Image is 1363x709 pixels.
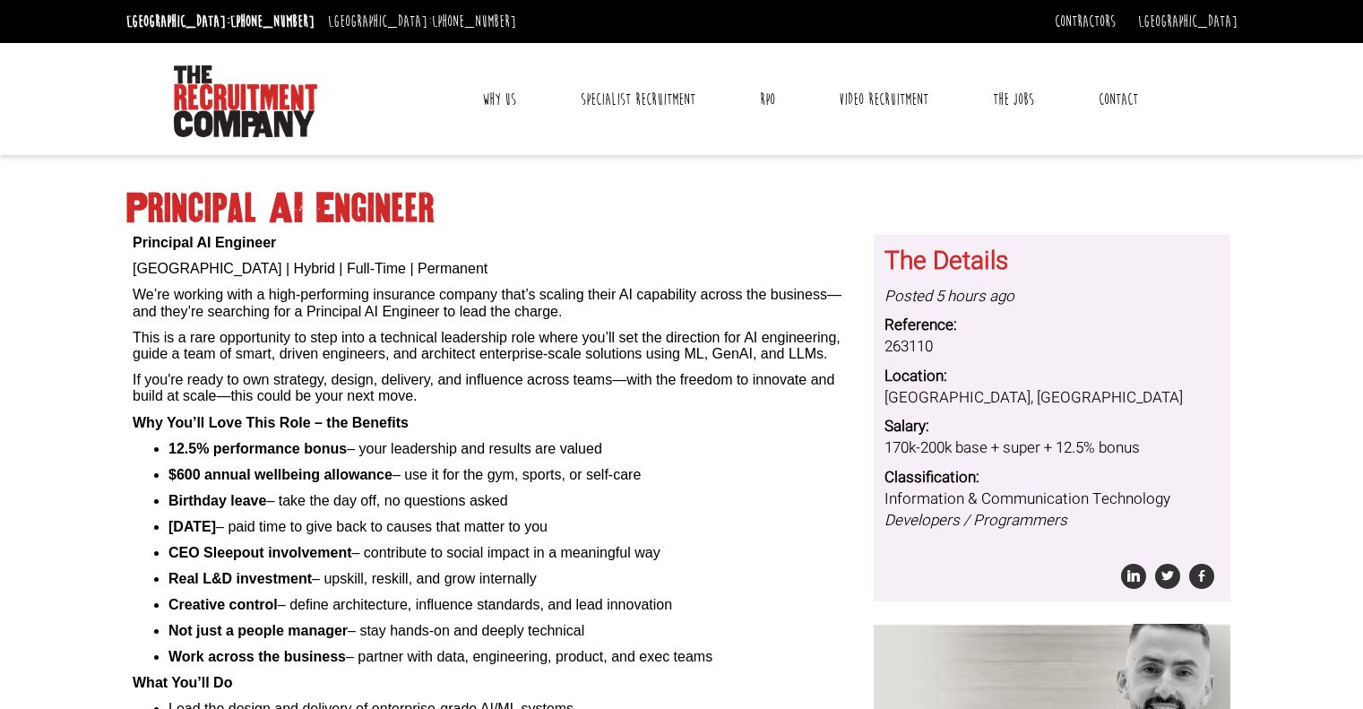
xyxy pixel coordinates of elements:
[168,597,860,613] li: – define architecture, influence standards, and lead innovation
[133,261,860,277] p: [GEOGRAPHIC_DATA] | Hybrid | Full-Time | Permanent
[746,77,789,122] a: RPO
[567,77,709,122] a: Specialist Recruitment
[168,519,216,534] b: [DATE]
[133,330,860,363] p: This is a rare opportunity to step into a technical leadership role where you’ll set the directio...
[884,248,1220,276] h3: The Details
[168,467,393,482] b: $600 annual wellbeing allowance
[122,7,319,36] li: [GEOGRAPHIC_DATA]:
[174,65,317,137] img: The Recruitment Company
[133,235,276,250] b: Principal AI Engineer
[168,597,278,612] b: Creative control
[168,649,346,664] b: Work across the business
[168,441,347,456] b: 12.5% performance bonus
[432,12,516,31] a: [PHONE_NUMBER]
[230,12,315,31] a: [PHONE_NUMBER]
[133,372,860,405] p: If you're ready to own strategy, design, delivery, and influence across teams—with the freedom to...
[133,287,860,320] p: We’re working with a high-performing insurance company that’s scaling their AI capability across ...
[884,387,1220,409] dd: [GEOGRAPHIC_DATA], [GEOGRAPHIC_DATA]
[168,467,860,483] li: – use it for the gym, sports, or self-care
[168,493,266,508] b: Birthday leave
[884,416,1220,437] dt: Salary:
[168,493,860,509] li: – take the day off, no questions asked
[168,571,860,587] li: – upskill, reskill, and grow internally
[133,415,409,430] b: Why You’ll Love This Role – the Benefits
[168,441,860,457] li: – your leadership and results are valued
[884,315,1220,336] dt: Reference:
[469,77,530,122] a: Why Us
[884,336,1220,358] dd: 263110
[1085,77,1152,122] a: Contact
[1138,12,1238,31] a: [GEOGRAPHIC_DATA]
[168,623,348,638] b: Not just a people manager
[884,467,1220,489] dt: Classification:
[825,77,942,122] a: Video Recruitment
[168,623,860,639] li: – stay hands-on and deeply technical
[168,571,312,586] b: Real L&D investment
[126,193,1238,225] h1: Principal AI Engineer
[884,285,1014,307] i: Posted 5 hours ago
[884,437,1220,459] dd: 170k-200k base + super + 12.5% bonus
[884,366,1220,387] dt: Location:
[168,545,351,560] b: CEO Sleepout involvement
[168,545,860,561] li: – contribute to social impact in a meaningful way
[884,509,1067,532] i: Developers / Programmers
[168,649,860,665] li: – partner with data, engineering, product, and exec teams
[979,77,1048,122] a: The Jobs
[323,7,521,36] li: [GEOGRAPHIC_DATA]:
[133,675,232,690] b: What You’ll Do
[884,489,1220,532] dd: Information & Communication Technology
[1055,12,1116,31] a: Contractors
[168,519,860,535] li: – paid time to give back to causes that matter to you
